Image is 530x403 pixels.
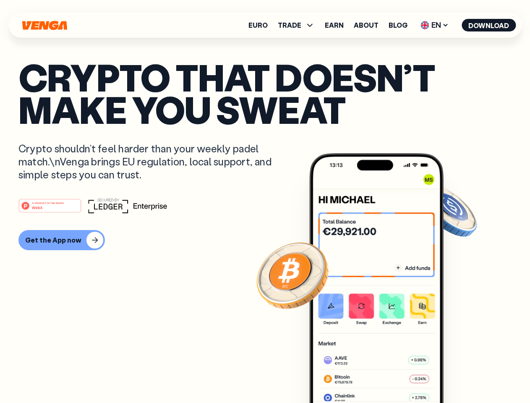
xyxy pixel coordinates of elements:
p: Crypto shouldn’t feel harder than your weekly padel match.\nVenga brings EU regulation, local sup... [18,142,284,181]
img: USDC coin [418,181,479,241]
a: Get the App now [18,230,512,250]
a: Euro [248,22,268,29]
a: Blog [389,22,407,29]
p: Crypto that doesn’t make you sweat [18,61,512,125]
button: Download [462,19,516,31]
button: Get the App now [18,230,105,250]
img: flag-uk [420,21,429,29]
a: Earn [325,22,344,29]
tspan: #1 PRODUCT OF THE MONTH [32,201,64,204]
img: Bitcoin [255,237,330,313]
span: EN [418,18,452,32]
a: About [354,22,379,29]
span: TRADE [278,20,315,30]
tspan: Web3 [32,205,42,209]
span: TRADE [278,22,301,29]
svg: Home [21,21,68,30]
a: #1 PRODUCT OF THE MONTHWeb3 [18,204,81,215]
div: Get the App now [25,236,81,244]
